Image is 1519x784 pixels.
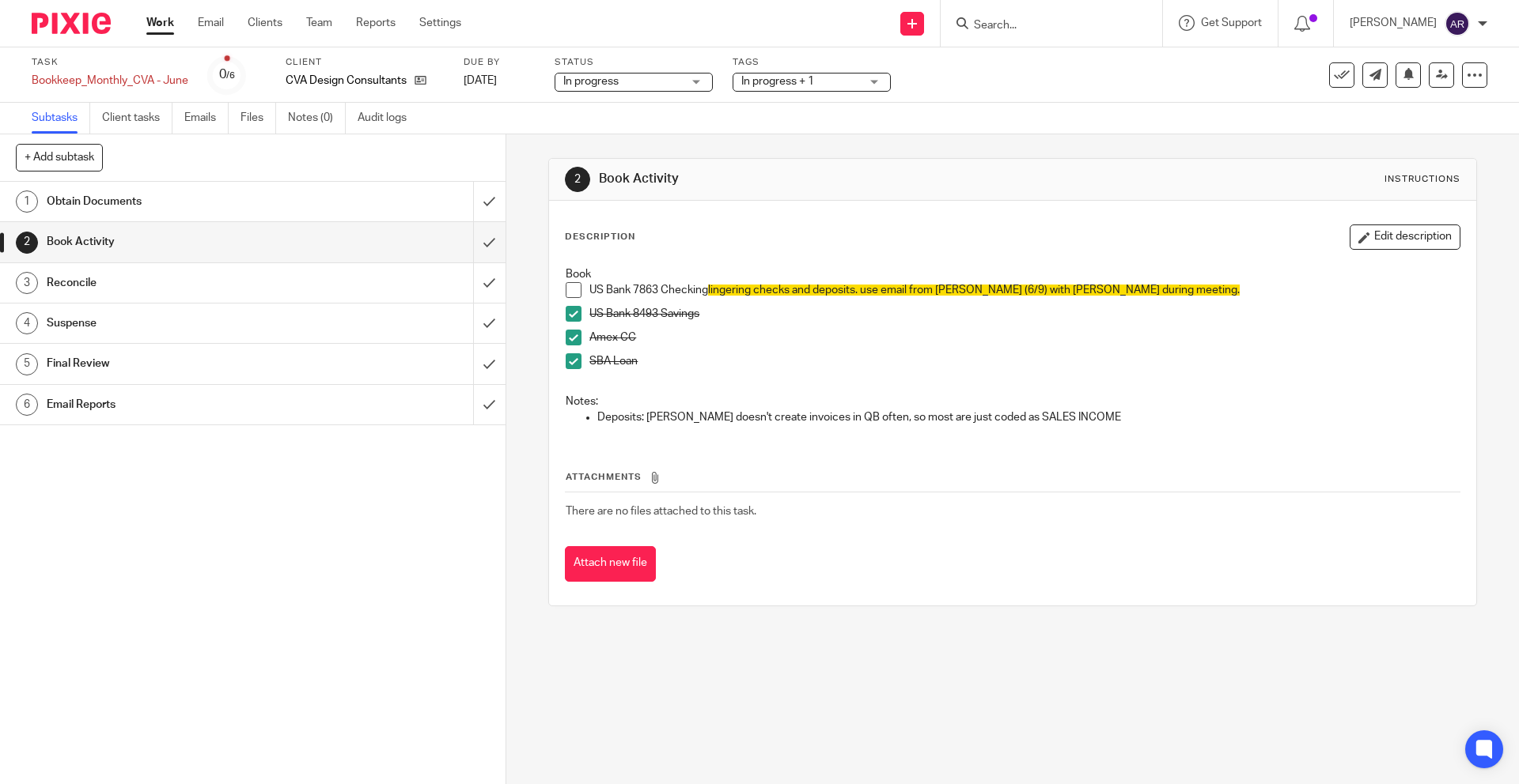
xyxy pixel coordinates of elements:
h1: Suspense [47,311,320,335]
span: In progress + 1 [741,76,814,87]
p: US Bank 7863 Checking [589,282,1459,298]
p: CVA Design Consultants [286,73,407,89]
div: 2 [16,232,38,254]
label: Task [32,56,188,69]
a: Work [146,15,174,31]
div: 4 [16,312,38,334]
div: 3 [16,272,38,294]
span: Get Support [1201,17,1262,28]
h1: Obtain Documents [47,190,320,213]
label: Client [286,56,444,69]
img: svg%3E [1445,11,1470,36]
p: Deposits: [PERSON_NAME] doesn't create invoices in QB often, so most are just coded as SALES INCOME [597,409,1459,425]
a: Emails [184,103,229,134]
p: Description [565,231,635,243]
div: Bookkeep_Monthly_CVA - June [32,73,188,89]
h1: Book Activity [599,171,1047,187]
div: 0 [219,66,235,84]
a: Reports [356,15,396,31]
span: [DATE] [464,75,497,86]
div: 2 [565,167,590,192]
a: Notes (0) [288,103,346,134]
button: + Add subtask [16,144,103,171]
p: Book [566,266,1459,282]
a: Settings [419,15,461,31]
span: Attachments [566,473,642,481]
p: US Bank 8493 Savings [589,306,1459,322]
h1: Email Reports [47,393,320,416]
div: 6 [16,394,38,416]
img: Pixie [32,13,111,34]
div: 1 [16,190,38,213]
span: There are no files attached to this task. [566,506,756,517]
a: Subtasks [32,103,90,134]
a: Email [198,15,224,31]
small: /6 [226,71,235,80]
button: Attach new file [565,546,656,582]
label: Due by [464,56,535,69]
p: SBA Loan [589,353,1459,369]
div: Instructions [1385,173,1460,186]
input: Search [972,19,1115,33]
h1: Final Review [47,352,320,375]
span: lingering checks and deposits. use email from [PERSON_NAME] (6/9) with [PERSON_NAME] during meeting. [708,285,1240,296]
button: Edit description [1350,224,1460,250]
h1: Reconcile [47,271,320,295]
p: Notes: [566,394,1459,409]
a: Team [306,15,332,31]
div: 5 [16,353,38,375]
span: In progress [563,76,619,87]
label: Tags [733,56,891,69]
a: Client tasks [102,103,172,134]
a: Files [241,103,276,134]
a: Clients [248,15,282,31]
a: Audit logs [358,103,419,134]
p: [PERSON_NAME] [1350,15,1437,31]
p: Amex CC [589,330,1459,345]
h1: Book Activity [47,230,320,254]
label: Status [555,56,713,69]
